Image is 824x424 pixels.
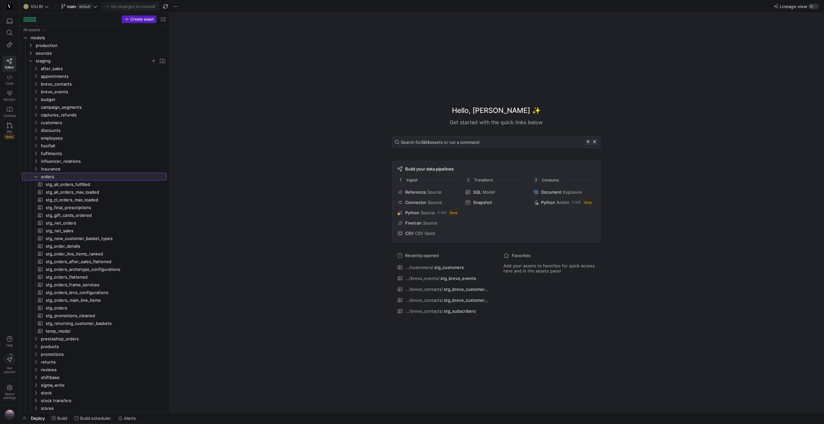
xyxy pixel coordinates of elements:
[405,265,434,270] span: .../customers/
[3,72,16,88] a: Code
[541,200,555,205] span: Python
[80,416,111,421] span: Build scheduler
[3,1,16,12] a: https://storage.googleapis.com/y42-prod-data-exchange/images/zgRs6g8Sem6LtQCmmHzYBaaZ8bA8vNBoBzxR...
[780,4,807,9] span: Lineage view
[5,410,15,420] img: https://storage.googleapis.com/y42-prod-data-exchange/images/VtGnwq41pAtzV0SzErAhijSx9Rgo16q39DKO...
[405,298,443,303] span: .../brevo_contacts/
[532,188,596,196] button: DocumentExposure
[4,114,15,117] span: Catalog
[585,139,591,145] kbd: ⌘
[78,4,92,9] span: default
[396,274,491,282] button: .../brevo_events/stg_brevo_events
[541,189,562,195] span: Document
[428,200,442,205] span: Source
[115,413,139,424] button: Alerts
[3,88,16,104] a: Monitor
[444,309,476,314] span: stg_subscribers
[421,140,430,145] strong: 204
[3,333,16,350] button: Help
[3,56,16,72] a: Editor
[4,392,16,400] span: Space settings
[401,140,479,145] span: Search for assets or run a command
[49,413,70,424] button: Build
[5,81,14,85] span: Code
[482,189,495,195] span: Model
[473,200,492,205] span: Snapshot
[31,416,45,421] span: Deploy
[584,200,593,205] span: Beta
[449,210,458,215] span: Beta
[60,2,99,11] button: maindefault
[592,139,598,145] kbd: k
[396,229,460,237] button: CSVCSV Seed
[5,65,14,69] span: Editor
[3,408,16,421] button: https://storage.googleapis.com/y42-prod-data-exchange/images/VtGnwq41pAtzV0SzErAhijSx9Rgo16q39DKO...
[6,3,13,10] img: https://storage.googleapis.com/y42-prod-data-exchange/images/zgRs6g8Sem6LtQCmmHzYBaaZ8bA8vNBoBzxR...
[532,198,596,206] button: PythonAction5 leftBeta
[557,200,569,205] span: Action
[572,200,581,205] span: 5 left
[396,307,491,315] button: .../brevo_contacts/stg_subscribers
[396,263,491,272] button: .../customers/stg_customers
[405,309,443,314] span: .../brevo_contacts/
[405,200,426,205] span: Connector
[434,265,464,270] span: stg_customers
[4,366,15,374] span: Get started
[563,189,582,195] span: Exposure
[396,285,491,293] button: .../brevo_contacts/stg_brevo_customer_attributes
[7,130,12,134] span: PRs
[405,220,422,226] span: Fivetran
[405,210,419,215] span: Python
[415,231,435,236] span: CSV Seed
[57,416,67,421] span: Build
[405,287,443,292] span: .../brevo_contacts/
[23,4,28,9] span: 🌝
[3,351,16,376] button: Getstarted
[4,97,15,101] span: Monitor
[396,219,460,227] button: FivetranSource
[473,189,481,195] span: SQL
[22,2,51,11] button: 🌝VIU BI
[3,120,16,142] a: PRsBeta
[423,220,437,226] span: Source
[444,298,489,303] span: stg_brevo_customer_segments
[396,296,491,304] button: .../brevo_contacts/stg_brevo_customer_segments
[396,198,460,206] button: ConnectorSource
[392,136,601,148] button: Search for204assets or run a command⌘k
[427,189,442,195] span: Source
[405,231,414,236] span: CSV
[396,188,460,196] button: ReferenceSource
[421,210,435,215] span: Source
[4,134,15,139] span: Beta
[444,287,489,292] span: stg_brevo_customer_attributes
[405,189,426,195] span: Reference
[67,4,76,9] span: main
[3,104,16,120] a: Catalog
[5,343,14,347] span: Help
[124,416,136,421] span: Alerts
[405,276,440,281] span: .../brevo_events/
[31,4,43,9] span: VIU BI
[3,382,16,402] a: Spacesettings
[71,413,114,424] button: Build scheduler
[396,209,460,217] button: PythonSource5 leftBeta
[440,276,476,281] span: stg_brevo_events
[437,210,446,215] span: 5 left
